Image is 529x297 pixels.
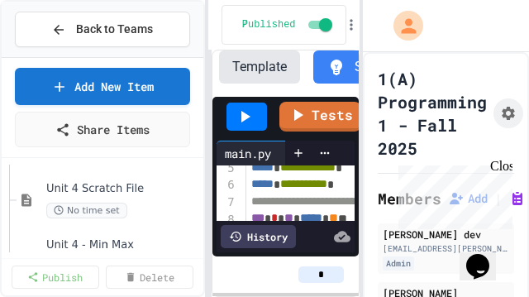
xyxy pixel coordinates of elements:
[12,266,99,289] a: Publish
[76,21,153,38] span: Back to Teams
[313,50,417,84] button: Solution
[217,160,237,178] div: 5
[106,266,193,289] a: Delete
[242,18,296,31] span: Published
[217,145,279,162] div: main.py
[46,203,127,218] span: No time set
[279,102,361,132] a: Tests
[217,194,237,212] div: 7
[217,141,300,165] div: main.py
[460,231,512,280] iframe: chat widget
[376,7,427,45] div: My Account
[15,112,190,147] a: Share Items
[219,50,300,84] button: Template
[493,98,523,128] button: Assignment Settings
[237,213,245,226] span: Fold line
[15,68,190,105] a: Add New Item
[46,182,200,196] span: Unit 4 Scratch File
[383,227,509,242] div: [PERSON_NAME] dev
[242,15,336,35] div: Content is published and visible to students
[383,256,414,271] div: Admin
[7,7,114,105] div: Chat with us now!Close
[392,159,512,229] iframe: chat widget
[217,177,237,194] div: 6
[217,212,237,229] div: 8
[221,225,296,248] div: History
[378,187,441,210] h2: Members
[378,67,487,160] h1: 1(A) Programming 1 - Fall 2025
[383,242,509,255] div: [EMAIL_ADDRESS][PERSON_NAME][DOMAIN_NAME]
[46,238,200,252] span: Unit 4 - Min Max
[15,12,190,47] button: Back to Teams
